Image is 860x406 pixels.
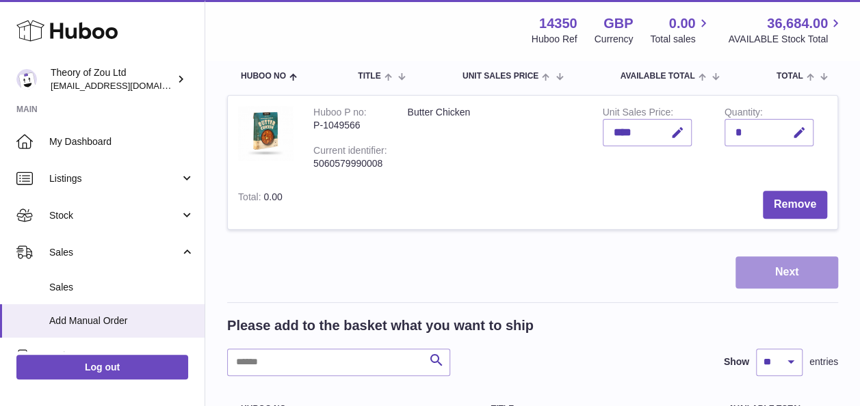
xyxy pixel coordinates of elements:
[51,66,174,92] div: Theory of Zou Ltd
[650,33,711,46] span: Total sales
[51,80,201,91] span: [EMAIL_ADDRESS][DOMAIN_NAME]
[49,349,180,362] span: Orders
[725,107,763,121] label: Quantity
[728,14,844,46] a: 36,684.00 AVAILABLE Stock Total
[241,72,286,81] span: Huboo no
[763,191,827,219] button: Remove
[313,119,387,132] div: P-1049566
[767,14,828,33] span: 36,684.00
[397,96,592,180] td: Butter Chicken
[777,72,803,81] span: Total
[313,107,367,121] div: Huboo P no
[49,246,180,259] span: Sales
[728,33,844,46] span: AVAILABLE Stock Total
[227,316,534,335] h2: Please add to the basket what you want to ship
[49,209,180,222] span: Stock
[49,314,194,327] span: Add Manual Order
[238,106,293,161] img: Butter Chicken
[620,72,694,81] span: AVAILABLE Total
[650,14,711,46] a: 0.00 Total sales
[49,281,194,294] span: Sales
[669,14,696,33] span: 0.00
[809,355,838,368] span: entries
[603,14,633,33] strong: GBP
[595,33,634,46] div: Currency
[16,355,188,379] a: Log out
[263,191,282,202] span: 0.00
[539,14,577,33] strong: 14350
[49,135,194,148] span: My Dashboard
[238,191,263,206] label: Total
[532,33,577,46] div: Huboo Ref
[358,72,380,81] span: Title
[735,256,838,288] button: Next
[724,355,749,368] label: Show
[603,107,673,121] label: Unit Sales Price
[313,157,387,170] div: 5060579990008
[49,172,180,185] span: Listings
[16,69,37,90] img: internalAdmin-14350@internal.huboo.com
[313,145,387,159] div: Current identifier
[462,72,538,81] span: Unit Sales Price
